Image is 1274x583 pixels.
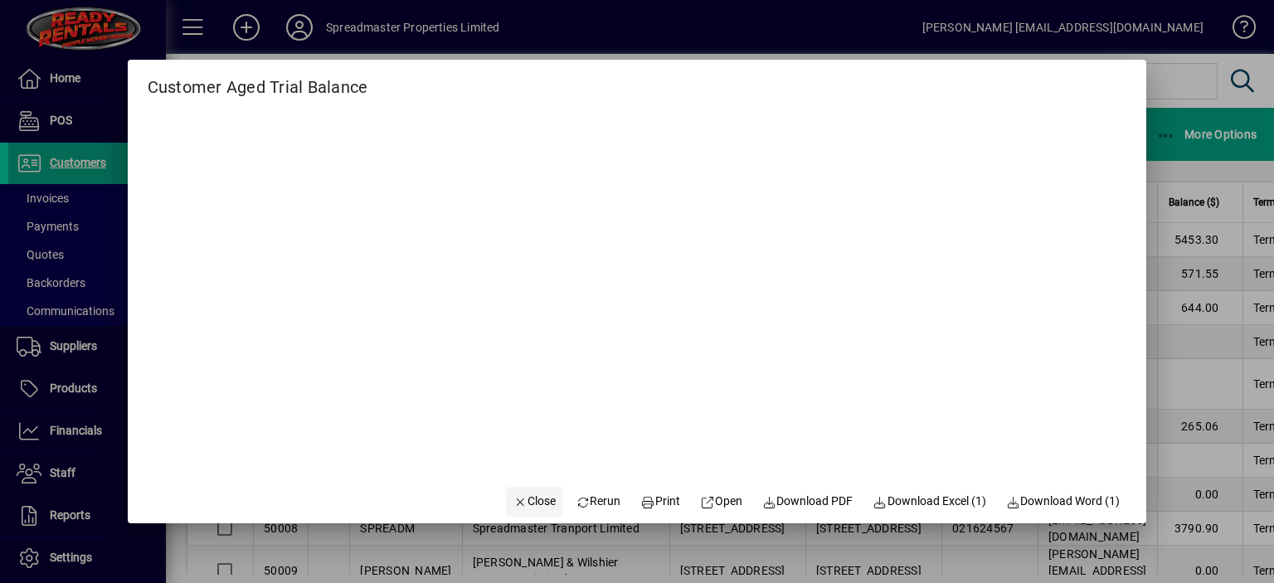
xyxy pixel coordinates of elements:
[634,487,687,517] button: Print
[513,493,556,510] span: Close
[999,487,1127,517] button: Download Word (1)
[700,493,742,510] span: Open
[1006,493,1121,510] span: Download Word (1)
[128,60,388,100] h2: Customer Aged Trial Balance
[506,487,562,517] button: Close
[866,487,993,517] button: Download Excel (1)
[762,493,853,510] span: Download PDF
[641,493,681,510] span: Print
[873,493,986,510] span: Download Excel (1)
[756,487,860,517] a: Download PDF
[576,493,621,510] span: Rerun
[693,487,749,517] a: Open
